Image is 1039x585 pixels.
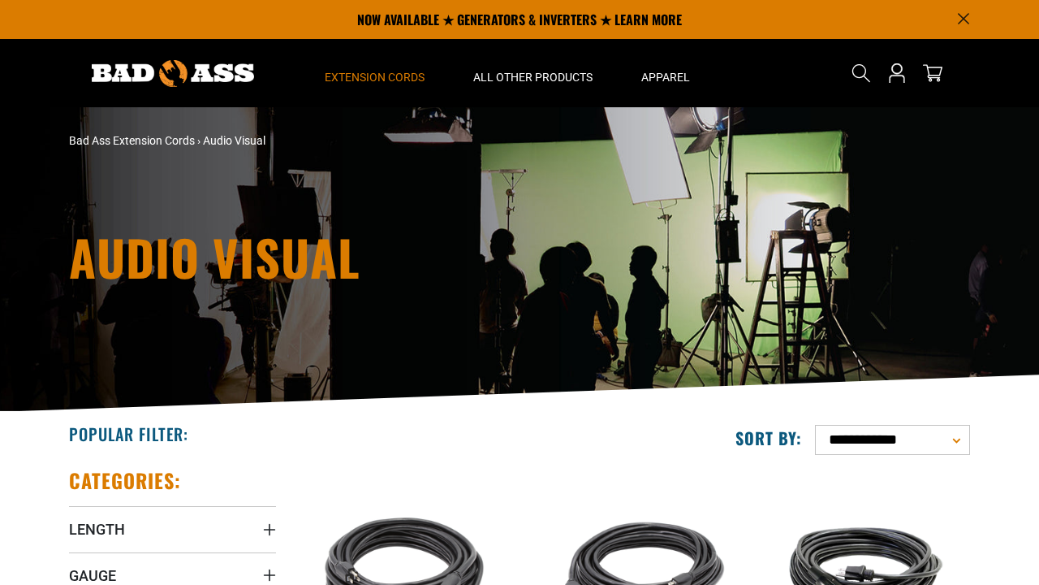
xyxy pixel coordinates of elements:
h1: Audio Visual [69,232,662,281]
img: Bad Ass Extension Cords [92,60,254,87]
span: › [197,134,200,147]
span: All Other Products [473,70,593,84]
summary: Apparel [617,39,714,107]
h2: Categories: [69,468,181,493]
summary: Length [69,506,276,552]
summary: All Other Products [449,39,617,107]
h2: Popular Filter: [69,423,188,444]
span: Gauge [69,566,116,585]
summary: Search [848,60,874,86]
span: Apparel [641,70,690,84]
nav: breadcrumbs [69,132,662,149]
span: Audio Visual [203,134,265,147]
span: Length [69,520,125,539]
span: Extension Cords [325,70,425,84]
label: Sort by: [735,427,802,448]
summary: Extension Cords [300,39,449,107]
a: Bad Ass Extension Cords [69,134,195,147]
